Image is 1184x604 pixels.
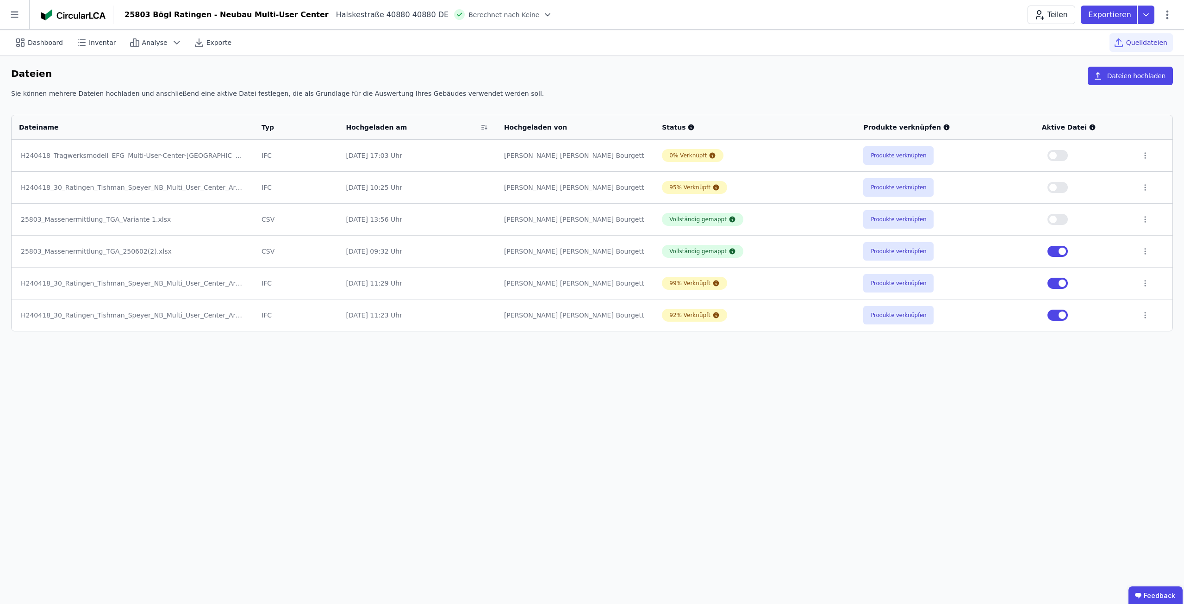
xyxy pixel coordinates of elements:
[21,151,245,160] div: H240418_Tragwerksmodell_EFG_Multi-User-Center-[GEOGRAPHIC_DATA]ifc
[669,216,727,223] div: Vollständig gemappt
[468,10,539,19] span: Berechnet nach Keine
[504,279,647,288] div: [PERSON_NAME] [PERSON_NAME] Bourgett
[346,123,477,132] div: Hochgeladen am
[125,9,329,20] div: 25803 Bögl Ratingen - Neubau Multi-User Center
[346,183,489,192] div: [DATE] 10:25 Uhr
[89,38,116,47] span: Inventar
[41,9,106,20] img: Concular
[1088,67,1173,85] button: Dateien hochladen
[262,279,331,288] div: IFC
[1126,38,1167,47] span: Quelldateien
[504,151,647,160] div: [PERSON_NAME] [PERSON_NAME] Bourgett
[142,38,168,47] span: Analyse
[262,151,331,160] div: IFC
[329,9,449,20] div: Halskestraße 40880 40880 DE
[21,215,245,224] div: 25803_Massenermittlung_TGA_Variante 1.xlsx
[262,183,331,192] div: IFC
[669,184,710,191] div: 95% Verknüpft
[504,311,647,320] div: [PERSON_NAME] [PERSON_NAME] Bourgett
[504,183,647,192] div: [PERSON_NAME] [PERSON_NAME] Bourgett
[21,247,245,256] div: 25803_Massenermittlung_TGA_250602(2).xlsx
[21,279,245,288] div: H240418_30_Ratingen_Tishman_Speyer_NB_Multi_User_Center_Architektur_Fertigteile.ifc
[863,274,934,293] button: Produkte verknüpfen
[1042,123,1126,132] div: Aktive Datei
[11,67,52,81] h6: Dateien
[19,123,234,132] div: Dateiname
[11,89,1173,106] div: Sie können mehrere Dateien hochladen und anschließend eine aktive Datei festlegen, die als Grundl...
[504,247,647,256] div: [PERSON_NAME] [PERSON_NAME] Bourgett
[21,311,245,320] div: H240418_30_Ratingen_Tishman_Speyer_NB_Multi_User_Center_Architektur.ifc
[1088,9,1133,20] p: Exportieren
[262,247,331,256] div: CSV
[863,123,1027,132] div: Produkte verknüpfen
[863,306,934,324] button: Produkte verknüpfen
[863,242,934,261] button: Produkte verknüpfen
[1028,6,1075,24] button: Teilen
[863,178,934,197] button: Produkte verknüpfen
[669,248,727,255] div: Vollständig gemappt
[346,279,489,288] div: [DATE] 11:29 Uhr
[262,311,331,320] div: IFC
[863,146,934,165] button: Produkte verknüpfen
[262,123,320,132] div: Typ
[346,247,489,256] div: [DATE] 09:32 Uhr
[346,151,489,160] div: [DATE] 17:03 Uhr
[21,183,245,192] div: H240418_30_Ratingen_Tishman_Speyer_NB_Multi_User_Center_Architektur(1).ifc
[346,215,489,224] div: [DATE] 13:56 Uhr
[504,215,647,224] div: [PERSON_NAME] [PERSON_NAME] Bourgett
[662,123,848,132] div: Status
[346,311,489,320] div: [DATE] 11:23 Uhr
[504,123,635,132] div: Hochgeladen von
[669,152,707,159] div: 0% Verknüpft
[28,38,63,47] span: Dashboard
[669,280,710,287] div: 99% Verknüpft
[863,210,934,229] button: Produkte verknüpfen
[206,38,231,47] span: Exporte
[669,311,710,319] div: 92% Verknüpft
[262,215,331,224] div: CSV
